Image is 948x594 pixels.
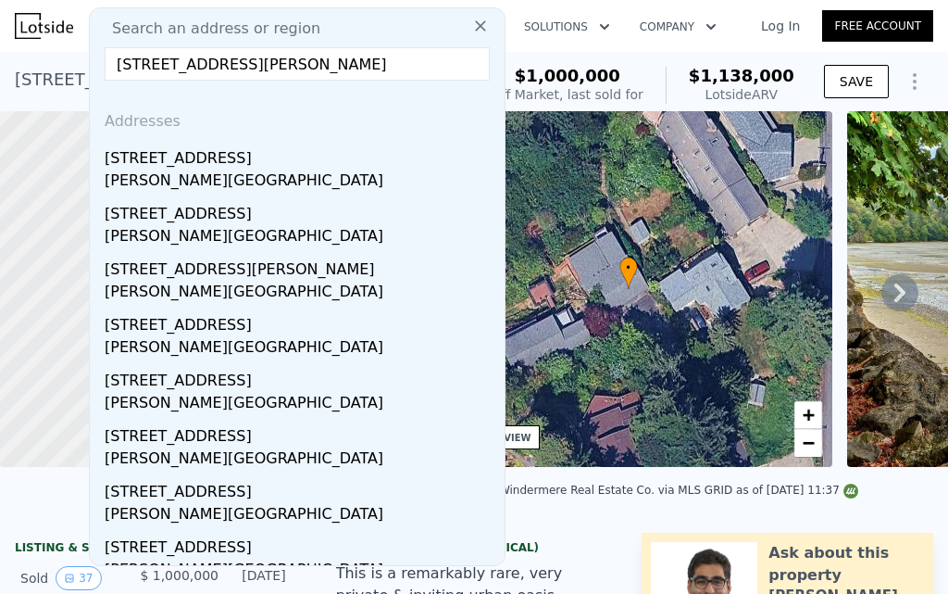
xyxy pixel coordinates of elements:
div: [PERSON_NAME][GEOGRAPHIC_DATA] [105,170,497,196]
span: $1,138,000 [689,66,794,85]
div: [STREET_ADDRESS] [105,529,497,559]
button: View historical data [56,566,101,590]
div: [PERSON_NAME][GEOGRAPHIC_DATA] [105,225,497,251]
input: Enter an address, city, region, neighborhood or zip code [105,47,490,81]
a: Log In [739,17,822,35]
img: NWMLS Logo [843,484,858,499]
div: [DATE] [233,566,286,590]
div: [STREET_ADDRESS][PERSON_NAME] [105,251,497,281]
div: [PERSON_NAME][GEOGRAPHIC_DATA] [105,503,497,529]
div: [STREET_ADDRESS] [105,196,497,225]
div: [STREET_ADDRESS] , Federal Way , WA 98023 [15,67,389,93]
div: [PERSON_NAME][GEOGRAPHIC_DATA] [105,559,497,585]
div: • [619,257,638,289]
span: + [803,403,815,426]
div: [STREET_ADDRESS] [105,474,497,503]
div: Lotside ARV [689,85,794,104]
div: [STREET_ADDRESS] [105,307,497,336]
div: [PERSON_NAME][GEOGRAPHIC_DATA] [105,448,497,474]
div: Addresses [97,95,497,140]
div: [STREET_ADDRESS] [105,418,497,448]
div: Listing courtesy of NWMLS (#1672181) and Windermere Real Estate Co. via MLS GRID as of [DATE] 11:37 [263,484,858,497]
div: Sold [20,566,125,590]
div: [PERSON_NAME][GEOGRAPHIC_DATA] [105,281,497,307]
div: [STREET_ADDRESS] [105,140,497,170]
span: Search an address or region [97,18,320,40]
div: [STREET_ADDRESS] [105,362,497,392]
button: Show Options [896,63,933,100]
div: Off Market, last sold for [492,85,643,104]
button: SAVE [824,65,889,98]
button: Company [625,10,731,44]
a: Free Account [822,10,933,42]
div: Ask about this property [768,542,924,587]
span: • [619,259,638,276]
a: Zoom out [794,429,822,457]
a: Zoom in [794,401,822,429]
span: $1,000,000 [515,66,620,85]
img: Lotside [15,13,73,39]
div: LISTING & SALE HISTORY [15,540,292,559]
button: Solutions [509,10,625,44]
div: [PERSON_NAME][GEOGRAPHIC_DATA] [105,336,497,362]
span: − [803,431,815,454]
div: [PERSON_NAME][GEOGRAPHIC_DATA] [105,392,497,418]
span: $ 1,000,000 [140,568,218,583]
